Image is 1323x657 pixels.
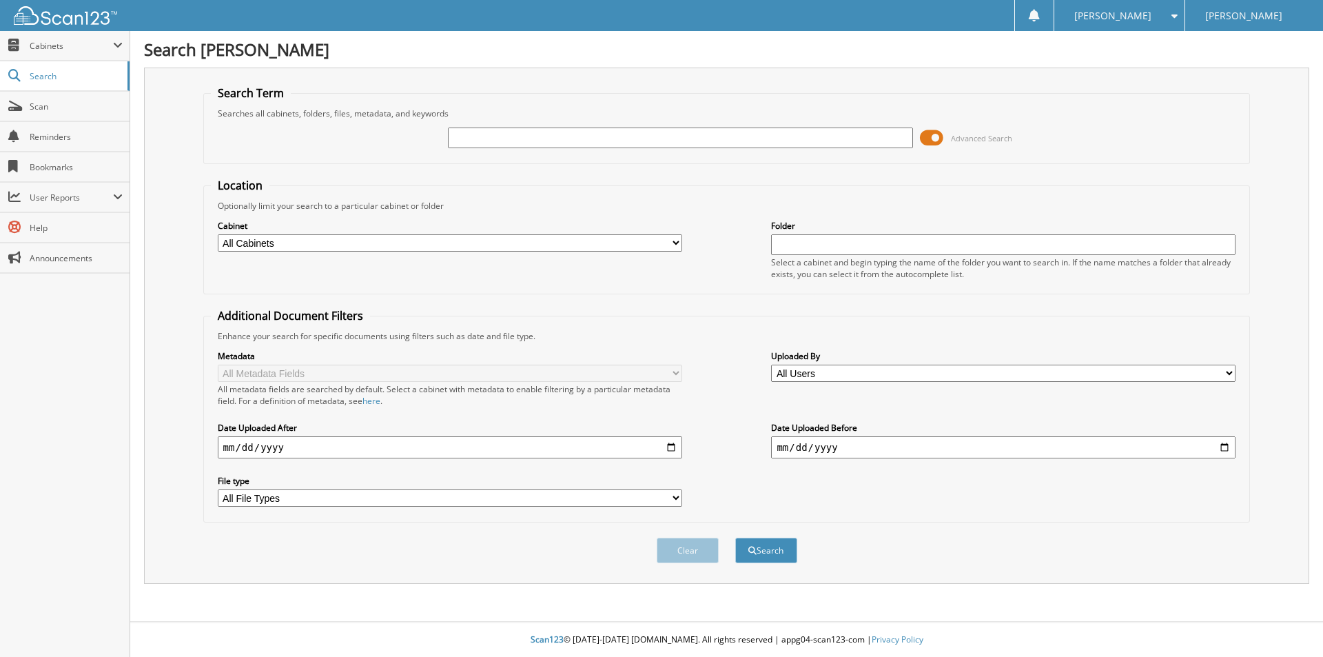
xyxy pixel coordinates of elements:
iframe: Chat Widget [1254,591,1323,657]
button: Clear [657,538,719,563]
span: User Reports [30,192,113,203]
h1: Search [PERSON_NAME] [144,38,1309,61]
input: end [771,436,1235,458]
label: Date Uploaded Before [771,422,1235,434]
span: Help [30,222,123,234]
input: start [218,436,682,458]
legend: Additional Document Filters [211,308,370,323]
div: Optionally limit your search to a particular cabinet or folder [211,200,1243,212]
div: Enhance your search for specific documents using filters such as date and file type. [211,330,1243,342]
div: Select a cabinet and begin typing the name of the folder you want to search in. If the name match... [771,256,1235,280]
label: Cabinet [218,220,682,232]
span: Search [30,70,121,82]
span: Reminders [30,131,123,143]
a: Privacy Policy [872,634,923,645]
span: Announcements [30,252,123,264]
a: here [362,395,380,407]
span: Scan [30,101,123,112]
span: Scan123 [531,634,564,645]
legend: Location [211,178,269,193]
span: [PERSON_NAME] [1205,12,1282,20]
button: Search [735,538,797,563]
div: Searches all cabinets, folders, files, metadata, and keywords [211,108,1243,119]
label: Date Uploaded After [218,422,682,434]
span: Cabinets [30,40,113,52]
label: Uploaded By [771,350,1235,362]
div: © [DATE]-[DATE] [DOMAIN_NAME]. All rights reserved | appg04-scan123-com | [130,623,1323,657]
img: scan123-logo-white.svg [14,6,117,25]
div: All metadata fields are searched by default. Select a cabinet with metadata to enable filtering b... [218,383,682,407]
span: [PERSON_NAME] [1074,12,1151,20]
label: Metadata [218,350,682,362]
span: Advanced Search [951,133,1012,143]
span: Bookmarks [30,161,123,173]
label: File type [218,475,682,487]
legend: Search Term [211,85,291,101]
label: Folder [771,220,1235,232]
